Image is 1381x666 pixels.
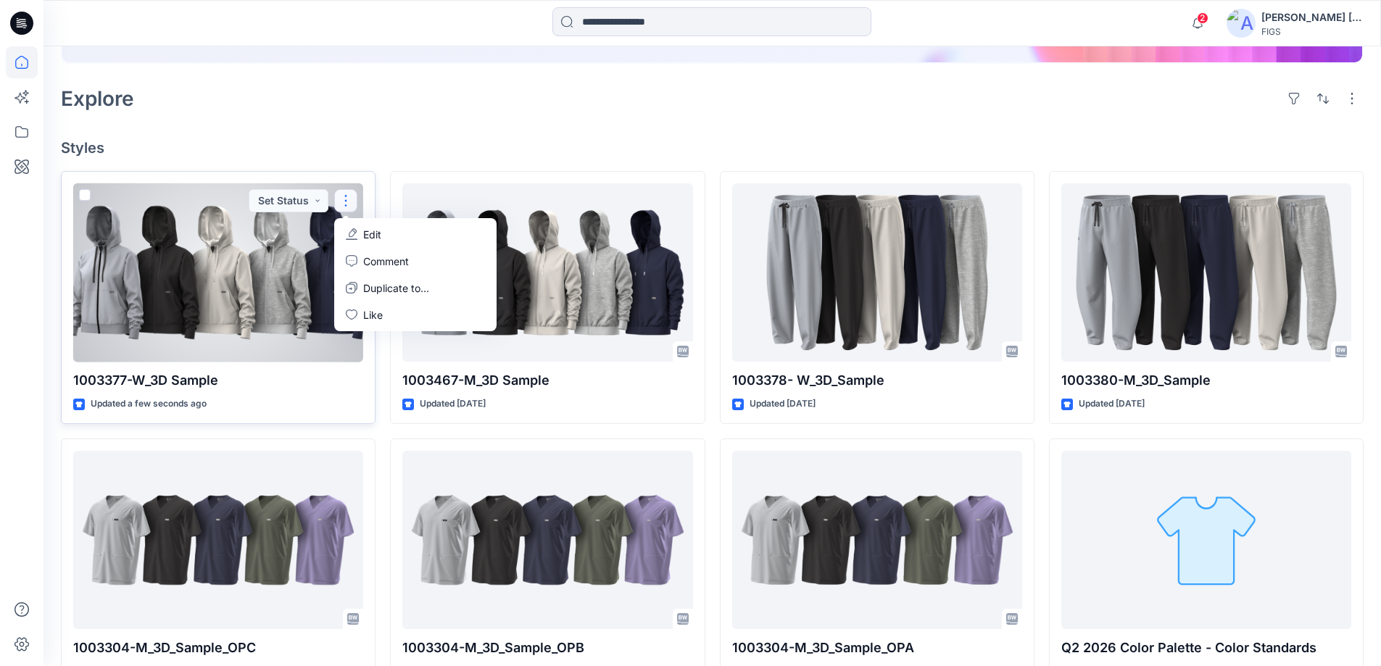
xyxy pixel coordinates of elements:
[402,451,692,630] a: 1003304-M_3D_Sample_OPB
[73,451,363,630] a: 1003304-M_3D_Sample_OPC
[61,139,1364,157] h4: Styles
[1061,183,1351,362] a: 1003380-M_3D_Sample
[732,370,1022,391] p: 1003378- W_3D_Sample
[402,638,692,658] p: 1003304-M_3D_Sample_OPB
[1061,638,1351,658] p: Q2 2026 Color Palette - Color Standards
[363,280,429,296] p: Duplicate to...
[420,396,486,412] p: Updated [DATE]
[750,396,816,412] p: Updated [DATE]
[337,221,494,248] a: Edit
[732,638,1022,658] p: 1003304-M_3D_Sample_OPA
[1197,12,1208,24] span: 2
[363,227,381,242] p: Edit
[1261,26,1363,37] div: FIGS
[402,183,692,362] a: 1003467-M_3D Sample
[1061,370,1351,391] p: 1003380-M_3D_Sample
[73,638,363,658] p: 1003304-M_3D_Sample_OPC
[1061,451,1351,630] a: Q2 2026 Color Palette - Color Standards
[363,307,383,322] p: Like
[402,370,692,391] p: 1003467-M_3D Sample
[1227,9,1256,38] img: avatar
[73,370,363,391] p: 1003377-W_3D Sample
[1261,9,1363,26] div: [PERSON_NAME] [PERSON_NAME]
[91,396,207,412] p: Updated a few seconds ago
[732,183,1022,362] a: 1003378- W_3D_Sample
[732,451,1022,630] a: 1003304-M_3D_Sample_OPA
[363,254,409,269] p: Comment
[1079,396,1145,412] p: Updated [DATE]
[61,87,134,110] h2: Explore
[73,183,363,362] a: 1003377-W_3D Sample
